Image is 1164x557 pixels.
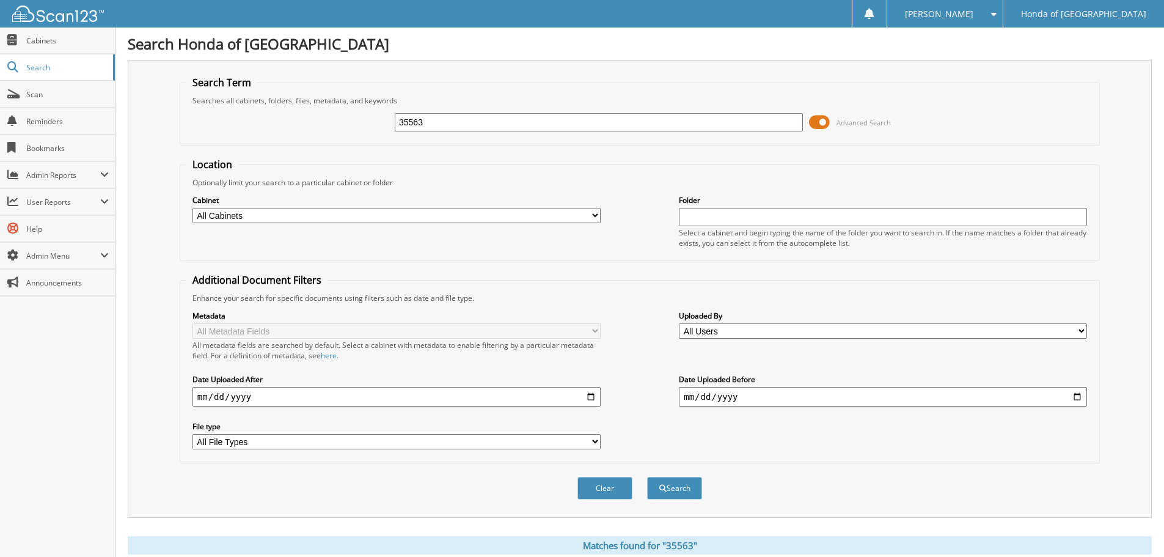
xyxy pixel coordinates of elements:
[1021,10,1146,18] span: Honda of [GEOGRAPHIC_DATA]
[192,421,601,432] label: File type
[26,278,109,288] span: Announcements
[26,197,100,207] span: User Reports
[321,350,337,361] a: here
[26,89,109,100] span: Scan
[192,374,601,385] label: Date Uploaded After
[679,311,1087,321] label: Uploaded By
[836,118,891,127] span: Advanced Search
[26,224,109,234] span: Help
[192,195,601,205] label: Cabinet
[26,143,109,153] span: Bookmarks
[186,76,257,89] legend: Search Term
[679,387,1087,407] input: end
[679,195,1087,205] label: Folder
[647,477,702,500] button: Search
[26,251,100,261] span: Admin Menu
[12,6,104,22] img: scan123-logo-white.svg
[679,227,1087,248] div: Select a cabinet and begin typing the name of the folder you want to search in. If the name match...
[186,158,238,171] legend: Location
[26,116,109,127] span: Reminders
[577,477,632,500] button: Clear
[26,62,107,73] span: Search
[192,340,601,361] div: All metadata fields are searched by default. Select a cabinet with metadata to enable filtering b...
[905,10,973,18] span: [PERSON_NAME]
[186,177,1093,188] div: Optionally limit your search to a particular cabinet or folder
[26,170,100,180] span: Admin Reports
[186,95,1093,106] div: Searches all cabinets, folders, files, metadata, and keywords
[26,35,109,46] span: Cabinets
[128,536,1152,555] div: Matches found for "35563"
[186,273,328,287] legend: Additional Document Filters
[679,374,1087,385] label: Date Uploaded Before
[186,293,1093,303] div: Enhance your search for specific documents using filters such as date and file type.
[128,34,1152,54] h1: Search Honda of [GEOGRAPHIC_DATA]
[192,311,601,321] label: Metadata
[192,387,601,407] input: start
